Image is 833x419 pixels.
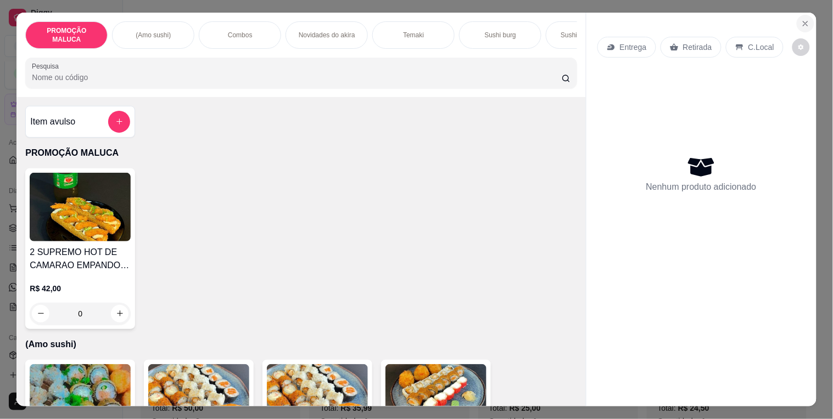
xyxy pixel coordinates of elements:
[561,31,613,39] p: Sushi na unidade!
[136,31,171,39] p: (Amo sushi)
[485,31,516,39] p: Sushi burg
[792,38,810,56] button: decrease-product-quantity
[683,42,712,53] p: Retirada
[646,180,757,194] p: Nenhum produto adicionado
[35,26,98,44] p: PROMOÇÃO MALUCA
[228,31,253,39] p: Combos
[30,115,75,128] h4: Item avulso
[32,72,562,83] input: Pesquisa
[25,338,577,351] p: (Amo sushi)
[797,15,814,32] button: Close
[108,111,130,133] button: add-separate-item
[620,42,647,53] p: Entrega
[403,31,424,39] p: Temaki
[30,283,131,294] p: R$ 42,00
[299,31,355,39] p: Novidades do akira
[748,42,774,53] p: C.Local
[25,146,577,160] p: PROMOÇÃO MALUCA
[30,173,131,241] img: product-image
[30,246,131,272] h4: 2 SUPREMO HOT DE CAMARAO EMPANDO 1 REFRI 1 LITROS
[32,61,63,71] label: Pesquisa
